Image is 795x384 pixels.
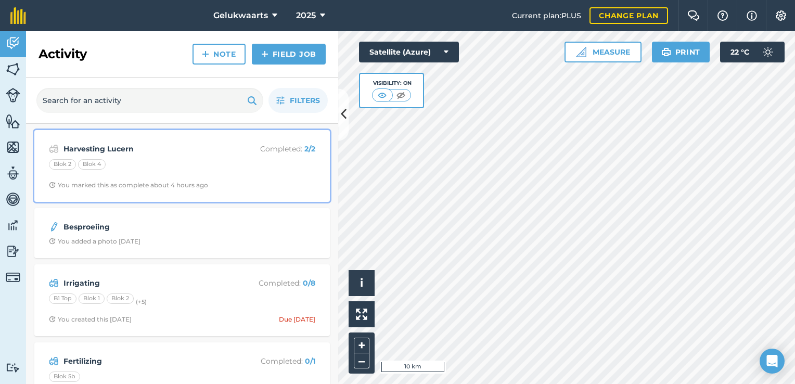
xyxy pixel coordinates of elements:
img: svg+xml;base64,PHN2ZyB4bWxucz0iaHR0cDovL3d3dy53My5vcmcvMjAwMC9zdmciIHdpZHRoPSIxNyIgaGVpZ2h0PSIxNy... [747,9,757,22]
input: Search for an activity [36,88,263,113]
button: i [349,270,375,296]
span: 22 ° C [730,42,749,62]
span: Current plan : PLUS [512,10,581,21]
img: svg+xml;base64,PHN2ZyB4bWxucz0iaHR0cDovL3d3dy53My5vcmcvMjAwMC9zdmciIHdpZHRoPSIxOSIgaGVpZ2h0PSIyNC... [247,94,257,107]
img: svg+xml;base64,PD94bWwgdmVyc2lvbj0iMS4wIiBlbmNvZGluZz0idXRmLTgiPz4KPCEtLSBHZW5lcmF0b3I6IEFkb2JlIE... [758,42,778,62]
strong: Besproeiing [63,221,228,233]
div: You added a photo [DATE] [49,237,140,246]
button: 22 °C [720,42,785,62]
small: (+ 5 ) [136,298,147,305]
img: svg+xml;base64,PHN2ZyB4bWxucz0iaHR0cDovL3d3dy53My5vcmcvMjAwMC9zdmciIHdpZHRoPSI1MCIgaGVpZ2h0PSI0MC... [394,90,407,100]
img: svg+xml;base64,PD94bWwgdmVyc2lvbj0iMS4wIiBlbmNvZGluZz0idXRmLTgiPz4KPCEtLSBHZW5lcmF0b3I6IEFkb2JlIE... [6,191,20,207]
img: Two speech bubbles overlapping with the left bubble in the forefront [687,10,700,21]
img: svg+xml;base64,PD94bWwgdmVyc2lvbj0iMS4wIiBlbmNvZGluZz0idXRmLTgiPz4KPCEtLSBHZW5lcmF0b3I6IEFkb2JlIE... [6,165,20,181]
strong: 0 / 1 [305,356,315,366]
img: svg+xml;base64,PD94bWwgdmVyc2lvbj0iMS4wIiBlbmNvZGluZz0idXRmLTgiPz4KPCEtLSBHZW5lcmF0b3I6IEFkb2JlIE... [49,143,59,155]
img: svg+xml;base64,PD94bWwgdmVyc2lvbj0iMS4wIiBlbmNvZGluZz0idXRmLTgiPz4KPCEtLSBHZW5lcmF0b3I6IEFkb2JlIE... [6,363,20,373]
img: Ruler icon [576,47,586,57]
img: Clock with arrow pointing clockwise [49,238,56,245]
img: Clock with arrow pointing clockwise [49,316,56,323]
div: Blok 4 [78,159,106,170]
a: BesproeiingClock with arrow pointing clockwiseYou added a photo [DATE] [41,214,324,252]
img: svg+xml;base64,PD94bWwgdmVyc2lvbj0iMS4wIiBlbmNvZGluZz0idXRmLTgiPz4KPCEtLSBHZW5lcmF0b3I6IEFkb2JlIE... [6,217,20,233]
div: You created this [DATE] [49,315,132,324]
div: You marked this as complete about 4 hours ago [49,181,208,189]
img: svg+xml;base64,PD94bWwgdmVyc2lvbj0iMS4wIiBlbmNvZGluZz0idXRmLTgiPz4KPCEtLSBHZW5lcmF0b3I6IEFkb2JlIE... [6,244,20,259]
img: svg+xml;base64,PD94bWwgdmVyc2lvbj0iMS4wIiBlbmNvZGluZz0idXRmLTgiPz4KPCEtLSBHZW5lcmF0b3I6IEFkb2JlIE... [49,221,59,233]
p: Completed : [233,143,315,155]
div: Blok 5b [49,372,80,382]
div: Due [DATE] [279,315,315,324]
span: 2025 [296,9,316,22]
strong: 0 / 8 [303,278,315,288]
button: – [354,353,369,368]
h2: Activity [39,46,87,62]
span: Filters [290,95,320,106]
div: Visibility: On [372,79,412,87]
button: + [354,338,369,353]
img: A question mark icon [716,10,729,21]
img: Clock with arrow pointing clockwise [49,182,56,188]
p: Completed : [233,355,315,367]
a: Note [193,44,246,65]
button: Print [652,42,710,62]
button: Filters [268,88,328,113]
strong: Fertilizing [63,355,228,367]
a: Change plan [589,7,668,24]
strong: 2 / 2 [304,144,315,153]
a: Harvesting LucernCompleted: 2/2Blok 2Blok 4Clock with arrow pointing clockwiseYou marked this as ... [41,136,324,196]
a: Field Job [252,44,326,65]
button: Satellite (Azure) [359,42,459,62]
img: svg+xml;base64,PHN2ZyB4bWxucz0iaHR0cDovL3d3dy53My5vcmcvMjAwMC9zdmciIHdpZHRoPSIxOSIgaGVpZ2h0PSIyNC... [661,46,671,58]
img: A cog icon [775,10,787,21]
p: Completed : [233,277,315,289]
img: svg+xml;base64,PD94bWwgdmVyc2lvbj0iMS4wIiBlbmNvZGluZz0idXRmLTgiPz4KPCEtLSBHZW5lcmF0b3I6IEFkb2JlIE... [6,35,20,51]
img: svg+xml;base64,PHN2ZyB4bWxucz0iaHR0cDovL3d3dy53My5vcmcvMjAwMC9zdmciIHdpZHRoPSI1MCIgaGVpZ2h0PSI0MC... [376,90,389,100]
div: Blok 2 [49,159,76,170]
button: Measure [565,42,642,62]
a: IrrigatingCompleted: 0/8B1 TopBlok 1Blok 2(+5)Clock with arrow pointing clockwiseYou created this... [41,271,324,330]
strong: Harvesting Lucern [63,143,228,155]
img: svg+xml;base64,PD94bWwgdmVyc2lvbj0iMS4wIiBlbmNvZGluZz0idXRmLTgiPz4KPCEtLSBHZW5lcmF0b3I6IEFkb2JlIE... [49,355,59,367]
span: i [360,276,363,289]
img: svg+xml;base64,PHN2ZyB4bWxucz0iaHR0cDovL3d3dy53My5vcmcvMjAwMC9zdmciIHdpZHRoPSIxNCIgaGVpZ2h0PSIyNC... [261,48,268,60]
div: Open Intercom Messenger [760,349,785,374]
div: Blok 2 [107,293,134,304]
img: fieldmargin Logo [10,7,26,24]
img: svg+xml;base64,PD94bWwgdmVyc2lvbj0iMS4wIiBlbmNvZGluZz0idXRmLTgiPz4KPCEtLSBHZW5lcmF0b3I6IEFkb2JlIE... [6,88,20,103]
img: svg+xml;base64,PHN2ZyB4bWxucz0iaHR0cDovL3d3dy53My5vcmcvMjAwMC9zdmciIHdpZHRoPSI1NiIgaGVpZ2h0PSI2MC... [6,139,20,155]
div: B1 Top [49,293,76,304]
strong: Irrigating [63,277,228,289]
img: svg+xml;base64,PD94bWwgdmVyc2lvbj0iMS4wIiBlbmNvZGluZz0idXRmLTgiPz4KPCEtLSBHZW5lcmF0b3I6IEFkb2JlIE... [6,270,20,285]
img: svg+xml;base64,PHN2ZyB4bWxucz0iaHR0cDovL3d3dy53My5vcmcvMjAwMC9zdmciIHdpZHRoPSI1NiIgaGVpZ2h0PSI2MC... [6,113,20,129]
img: svg+xml;base64,PHN2ZyB4bWxucz0iaHR0cDovL3d3dy53My5vcmcvMjAwMC9zdmciIHdpZHRoPSIxNCIgaGVpZ2h0PSIyNC... [202,48,209,60]
img: svg+xml;base64,PHN2ZyB4bWxucz0iaHR0cDovL3d3dy53My5vcmcvMjAwMC9zdmciIHdpZHRoPSI1NiIgaGVpZ2h0PSI2MC... [6,61,20,77]
div: Blok 1 [79,293,105,304]
img: svg+xml;base64,PD94bWwgdmVyc2lvbj0iMS4wIiBlbmNvZGluZz0idXRmLTgiPz4KPCEtLSBHZW5lcmF0b3I6IEFkb2JlIE... [49,277,59,289]
span: Gelukwaarts [213,9,268,22]
img: Four arrows, one pointing top left, one top right, one bottom right and the last bottom left [356,309,367,320]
